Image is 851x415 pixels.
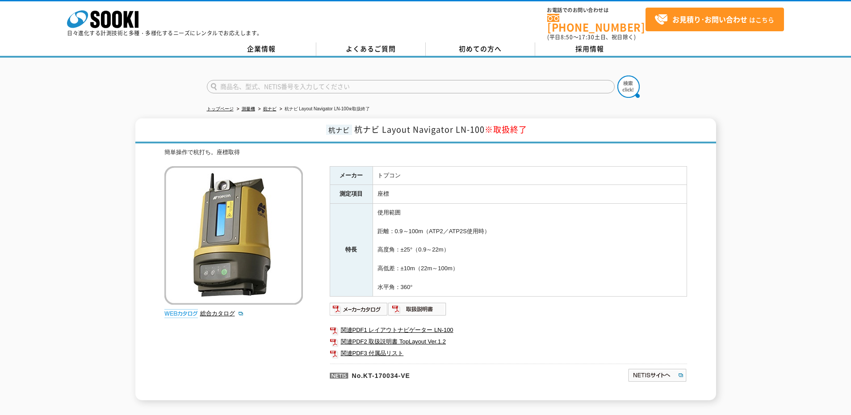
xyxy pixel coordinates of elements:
[200,310,244,317] a: 総合カタログ
[672,14,747,25] strong: お見積り･お問い合わせ
[164,166,303,305] img: 杭ナビ Layout Navigator LN-100※取扱終了
[207,42,316,56] a: 企業情報
[316,42,426,56] a: よくあるご質問
[646,8,784,31] a: お見積り･お問い合わせはこちら
[547,8,646,13] span: お電話でのお問い合わせは
[459,44,502,54] span: 初めての方へ
[330,166,373,185] th: メーカー
[330,308,388,315] a: メーカーカタログ
[330,185,373,204] th: 測定項目
[547,33,636,41] span: (平日 ～ 土日、祝日除く)
[330,204,373,297] th: 特長
[207,106,234,111] a: トップページ
[547,14,646,32] a: [PHONE_NUMBER]
[354,123,527,135] span: 杭ナビ Layout Navigator LN-100
[278,105,370,114] li: 杭ナビ Layout Navigator LN-100※取扱終了
[164,309,198,318] img: webカタログ
[373,185,687,204] td: 座標
[242,106,255,111] a: 測量機
[207,80,615,93] input: 商品名、型式、NETIS番号を入力してください
[426,42,535,56] a: 初めての方へ
[561,33,573,41] span: 8:50
[326,125,352,135] span: 杭ナビ
[388,308,447,315] a: 取扱説明書
[330,348,687,359] a: 関連PDF3 付属品リスト
[579,33,595,41] span: 17:30
[330,302,388,316] img: メーカーカタログ
[67,30,263,36] p: 日々進化する計測技術と多種・多様化するニーズにレンタルでお応えします。
[164,148,687,157] div: 簡単操作で杭打ち。座標取得
[617,75,640,98] img: btn_search.png
[330,324,687,336] a: 関連PDF1 レイアウトナビゲーター LN-100
[485,123,527,135] span: ※取扱終了
[373,166,687,185] td: トプコン
[388,302,447,316] img: 取扱説明書
[330,336,687,348] a: 関連PDF2 取扱説明書 TopLayout Ver.1.2
[330,364,541,385] p: No.KT-170034-VE
[654,13,774,26] span: はこちら
[263,106,277,111] a: 杭ナビ
[628,368,687,382] img: NETISサイトへ
[373,204,687,297] td: 使用範囲 距離：0.9～100m（ATP2／ATP2S使用時） 高度角：±25°（0.9～22m） 高低差：±10m（22m～100m） 水平角：360°
[535,42,645,56] a: 採用情報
